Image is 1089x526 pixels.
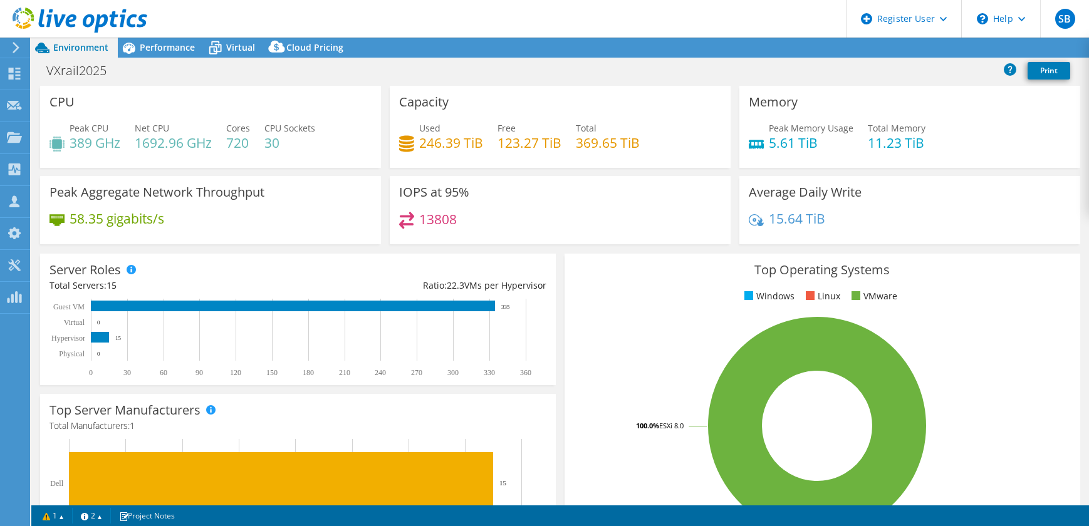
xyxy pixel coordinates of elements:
h4: 30 [264,136,315,150]
h3: Average Daily Write [749,185,862,199]
h4: 389 GHz [70,136,120,150]
h4: 720 [226,136,250,150]
svg: \n [977,13,988,24]
h4: 1692.96 GHz [135,136,212,150]
h3: Top Operating Systems [574,263,1071,277]
text: 300 [447,368,459,377]
li: Linux [803,289,840,303]
h4: 246.39 TiB [419,136,483,150]
span: Used [419,122,440,134]
h4: 123.27 TiB [498,136,561,150]
text: Guest VM [53,302,85,311]
a: 1 [34,508,73,523]
span: 15 [107,279,117,291]
text: 30 [123,368,131,377]
text: 330 [484,368,495,377]
span: Environment [53,41,108,53]
tspan: ESXi 8.0 [659,421,684,430]
text: 90 [195,368,203,377]
text: 335 [501,304,510,310]
h4: 11.23 TiB [868,136,925,150]
span: Cloud Pricing [286,41,343,53]
text: Hypervisor [51,334,85,343]
a: Print [1028,62,1070,80]
li: VMware [848,289,897,303]
text: 60 [160,368,167,377]
span: Peak Memory Usage [769,122,853,134]
text: 120 [230,368,241,377]
text: Physical [59,349,85,358]
text: 150 [266,368,278,377]
h3: Memory [749,95,798,109]
text: 210 [339,368,350,377]
h3: IOPS at 95% [399,185,469,199]
h3: Server Roles [49,263,121,277]
text: Virtual [64,318,85,327]
span: Peak CPU [70,122,108,134]
h3: CPU [49,95,75,109]
text: 15 [115,335,122,341]
h1: VXrail2025 [41,64,126,78]
span: Total Memory [868,122,925,134]
text: 180 [303,368,314,377]
tspan: 100.0% [636,421,659,430]
text: 0 [97,351,100,357]
span: CPU Sockets [264,122,315,134]
h4: 13808 [419,212,457,226]
span: 1 [130,420,135,431]
a: Project Notes [110,508,184,523]
text: 15 [499,479,507,487]
div: Ratio: VMs per Hypervisor [298,279,546,292]
h4: 58.35 gigabits/s [70,212,164,225]
h3: Peak Aggregate Network Throughput [49,185,264,199]
span: Free [498,122,516,134]
h4: 5.61 TiB [769,136,853,150]
a: 2 [72,508,111,523]
text: 240 [375,368,386,377]
text: 0 [89,368,93,377]
text: 360 [520,368,531,377]
li: Windows [741,289,795,303]
div: Total Servers: [49,279,298,292]
text: Dell [50,479,63,488]
span: Total [576,122,597,134]
span: Net CPU [135,122,169,134]
span: Performance [140,41,195,53]
h4: 369.65 TiB [576,136,640,150]
text: 0 [97,319,100,326]
span: SB [1055,9,1075,29]
text: 270 [411,368,422,377]
span: Virtual [226,41,255,53]
h4: 15.64 TiB [769,212,825,225]
span: Cores [226,122,250,134]
h3: Top Server Manufacturers [49,403,201,417]
h4: Total Manufacturers: [49,419,546,433]
span: 22.3 [447,279,464,291]
h3: Capacity [399,95,449,109]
